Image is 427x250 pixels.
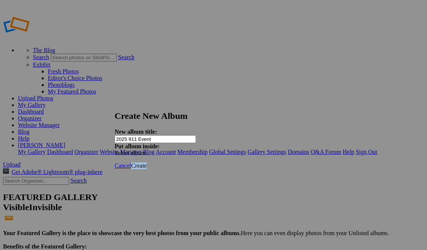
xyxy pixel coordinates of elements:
a: Cancel [115,162,131,169]
strong: Put album inside: [115,143,160,149]
h2: Create New Album [115,111,312,121]
strong: New album title: [115,129,157,135]
span: Create [131,162,147,169]
span: Select album... [115,150,150,156]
